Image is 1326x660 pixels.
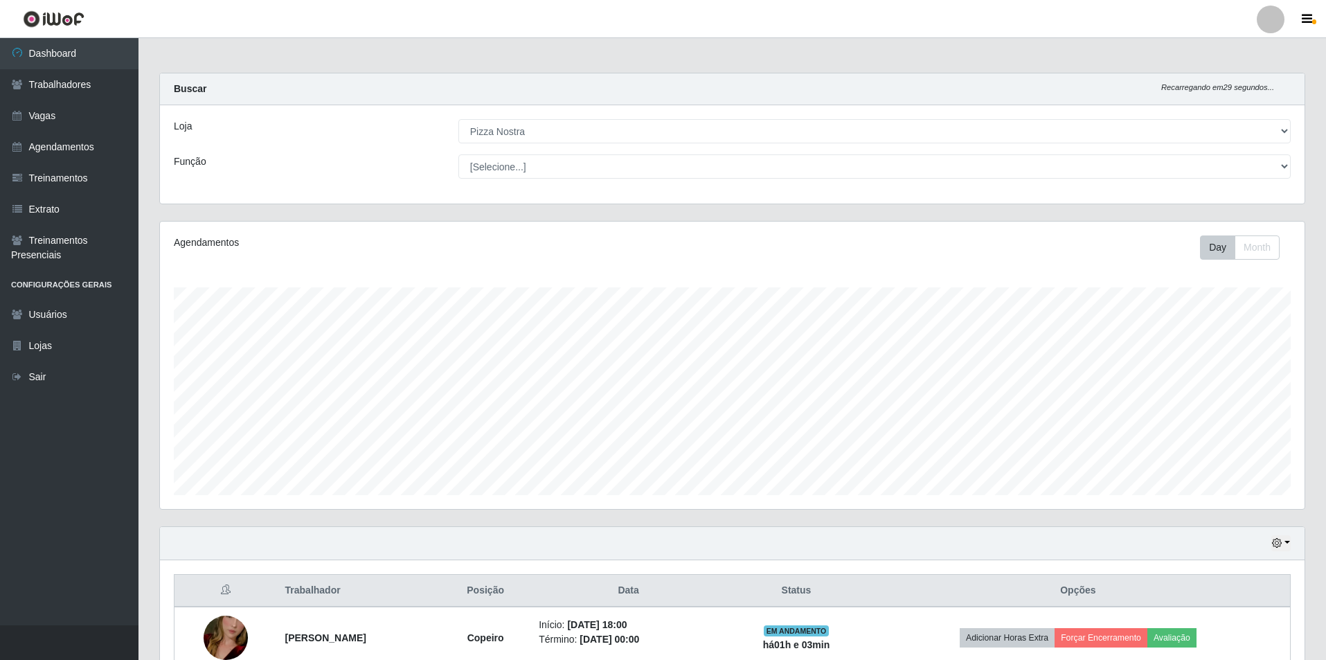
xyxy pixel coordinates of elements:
button: Adicionar Horas Extra [960,628,1055,648]
span: EM ANDAMENTO [764,625,830,636]
label: Função [174,154,206,169]
strong: [PERSON_NAME] [285,632,366,643]
th: Opções [866,575,1291,607]
label: Loja [174,119,192,134]
time: [DATE] 00:00 [580,634,639,645]
img: CoreUI Logo [23,10,84,28]
th: Data [530,575,726,607]
button: Month [1235,235,1280,260]
th: Status [726,575,866,607]
button: Avaliação [1147,628,1197,648]
time: [DATE] 18:00 [567,619,627,630]
div: Agendamentos [174,235,627,250]
strong: há 01 h e 03 min [763,639,830,650]
button: Forçar Encerramento [1055,628,1147,648]
li: Término: [539,632,718,647]
strong: Buscar [174,83,206,94]
button: Day [1200,235,1235,260]
div: First group [1200,235,1280,260]
i: Recarregando em 29 segundos... [1161,83,1274,91]
th: Trabalhador [277,575,441,607]
th: Posição [440,575,530,607]
li: Início: [539,618,718,632]
div: Toolbar with button groups [1200,235,1291,260]
strong: Copeiro [467,632,504,643]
